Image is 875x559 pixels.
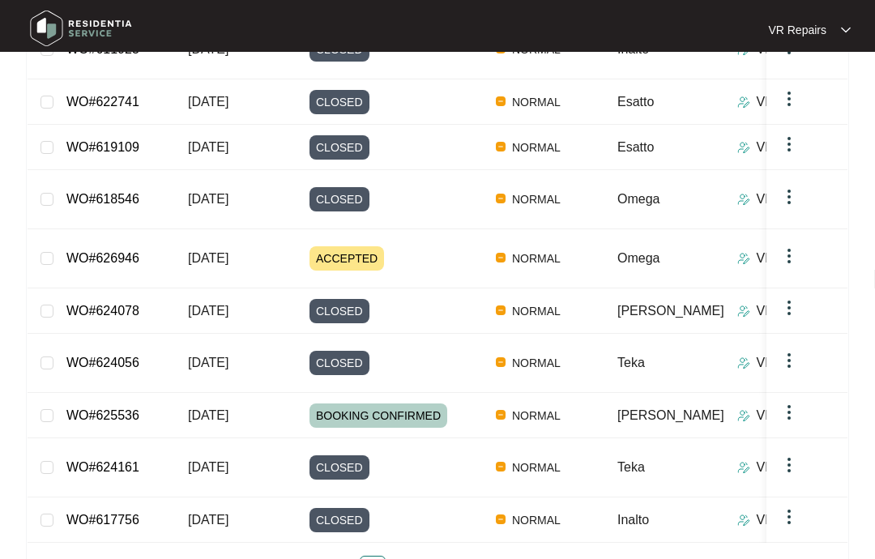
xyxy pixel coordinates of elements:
span: BOOKING CONFIRMED [309,403,447,428]
img: Assigner Icon [737,252,750,265]
img: Assigner Icon [737,514,750,527]
span: [PERSON_NAME] [617,408,724,422]
span: NORMAL [506,92,567,112]
a: WO#625536 [66,408,139,422]
span: Esatto [617,140,654,154]
a: WO#624078 [66,304,139,318]
p: VR Repairs [768,22,826,38]
span: Teka [617,356,645,369]
img: Assigner Icon [737,305,750,318]
span: [PERSON_NAME] [617,304,724,318]
img: Assigner Icon [737,409,750,422]
img: dropdown arrow [779,134,799,154]
p: VR Repairs [757,510,823,530]
p: VR Repairs [757,353,823,373]
img: Vercel Logo [496,357,506,367]
p: VR Repairs [757,190,823,209]
img: dropdown arrow [779,89,799,109]
span: NORMAL [506,190,567,209]
span: NORMAL [506,249,567,268]
span: CLOSED [309,508,369,532]
img: Vercel Logo [496,142,506,151]
a: WO#624161 [66,460,139,474]
span: Esatto [617,95,654,109]
span: CLOSED [309,187,369,211]
img: dropdown arrow [779,403,799,422]
span: CLOSED [309,135,369,160]
p: VR Repairs [757,92,823,112]
p: VR Repairs [757,406,823,425]
span: [DATE] [188,192,228,206]
img: dropdown arrow [779,507,799,527]
span: NORMAL [506,510,567,530]
img: Vercel Logo [496,96,506,106]
span: CLOSED [309,351,369,375]
span: Omega [617,251,659,265]
img: dropdown arrow [779,298,799,318]
span: Inalto [617,513,649,527]
a: WO#624056 [66,356,139,369]
a: WO#617756 [66,513,139,527]
span: CLOSED [309,90,369,114]
img: Vercel Logo [496,253,506,262]
span: ACCEPTED [309,246,384,271]
span: NORMAL [506,458,567,477]
span: [DATE] [188,251,228,265]
a: WO#618546 [66,192,139,206]
img: Vercel Logo [496,462,506,472]
span: [DATE] [188,140,228,154]
img: dropdown arrow [779,455,799,475]
img: residentia service logo [24,4,138,53]
img: Assigner Icon [737,193,750,206]
p: VR Repairs [757,301,823,321]
span: NORMAL [506,138,567,157]
img: Assigner Icon [737,461,750,474]
span: NORMAL [506,406,567,425]
span: NORMAL [506,353,567,373]
img: Assigner Icon [737,356,750,369]
img: Vercel Logo [496,514,506,524]
img: dropdown arrow [779,187,799,207]
span: CLOSED [309,455,369,480]
img: Vercel Logo [496,410,506,420]
span: [DATE] [188,356,228,369]
span: CLOSED [309,299,369,323]
span: [DATE] [188,408,228,422]
a: WO#622741 [66,95,139,109]
span: [DATE] [188,460,228,474]
span: [DATE] [188,95,228,109]
p: VR Repairs [757,138,823,157]
span: Teka [617,460,645,474]
img: Vercel Logo [496,194,506,203]
span: NORMAL [506,301,567,321]
span: [DATE] [188,513,228,527]
span: Omega [617,192,659,206]
img: Vercel Logo [496,305,506,315]
img: dropdown arrow [779,246,799,266]
img: Assigner Icon [737,96,750,109]
p: VR Repairs [757,458,823,477]
a: WO#619109 [66,140,139,154]
img: Assigner Icon [737,141,750,154]
img: dropdown arrow [779,351,799,370]
img: dropdown arrow [841,26,851,34]
a: WO#626946 [66,251,139,265]
p: VR Repairs [757,249,823,268]
span: [DATE] [188,304,228,318]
